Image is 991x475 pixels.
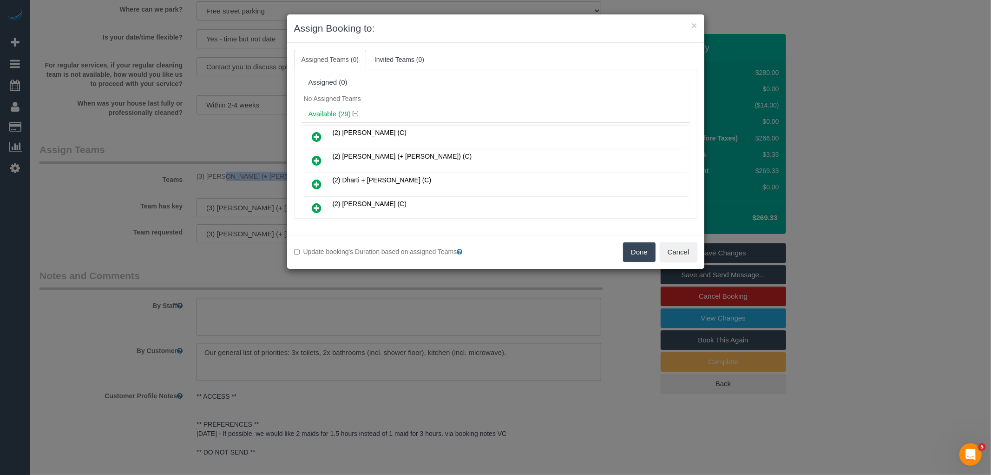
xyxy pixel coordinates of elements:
[367,50,432,69] a: Invited Teams (0)
[978,443,986,451] span: 5
[294,50,366,69] a: Assigned Teams (0)
[660,242,697,262] button: Cancel
[294,21,697,35] h3: Assign Booking to:
[959,443,982,466] iframe: Intercom live chat
[333,153,472,160] span: (2) [PERSON_NAME] (+ [PERSON_NAME]) (C)
[294,247,489,256] label: Update booking's Duration based on assigned Teams
[333,200,407,207] span: (2) [PERSON_NAME] (C)
[333,129,407,136] span: (2) [PERSON_NAME] (C)
[623,242,656,262] button: Done
[294,249,300,255] input: Update booking's Duration based on assigned Teams
[304,95,361,102] span: No Assigned Teams
[308,110,683,118] h4: Available (29)
[308,79,683,87] div: Assigned (0)
[691,20,697,30] button: ×
[333,176,432,184] span: (2) Dharti + [PERSON_NAME] (C)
